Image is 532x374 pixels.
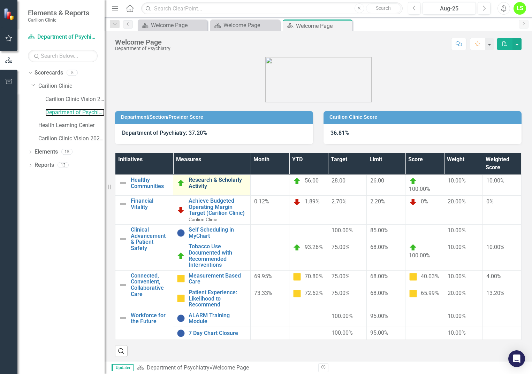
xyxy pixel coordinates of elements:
img: Caution [177,294,185,303]
small: Carilion Clinic [28,17,89,23]
span: 100.00% [409,186,430,192]
span: 69.95% [254,273,272,280]
td: Double-Click to Edit Right Click for Context Menu [115,310,173,340]
a: Department of Psychiatry [147,364,210,371]
span: 85.00% [370,227,388,234]
span: 10.00% [448,244,466,250]
a: Welcome Page [139,21,206,30]
span: 70.80% [305,273,323,280]
span: 10.00% [448,313,466,319]
a: Scorecards [35,69,63,77]
a: Self Scheduling in MyChart [189,227,247,239]
span: Elements & Reports [28,9,89,17]
span: Updater [112,364,134,371]
span: 95.00% [370,313,388,319]
a: Reports [35,161,54,169]
strong: 36.81% [330,130,349,136]
img: Caution [177,274,185,283]
a: Clinical Advancement & Patient Safety [131,227,169,251]
span: 10.00% [486,177,504,184]
span: 0% [486,198,494,205]
img: Not Defined [119,179,127,187]
img: On Target [409,177,417,185]
span: 2.20% [370,198,385,205]
img: Caution [293,289,301,298]
a: Measurement Based Care [189,273,247,285]
img: Not Defined [119,200,127,208]
input: Search ClearPoint... [141,2,402,15]
a: Elements [35,148,58,156]
a: 7 Day Chart Closure [189,330,247,336]
span: 75.00% [332,244,350,250]
span: 1.89% [305,198,320,205]
span: 72.62% [305,290,323,296]
span: 75.00% [332,290,350,296]
span: 65.99% [421,290,439,296]
a: Health Learning Center [38,122,105,130]
td: Double-Click to Edit Right Click for Context Menu [173,327,251,340]
h3: Department/Section/Provider Score [121,115,310,120]
span: 100.00% [332,227,353,234]
div: Aug-25 [425,5,473,13]
span: 10.00% [448,273,466,280]
input: Search Below... [28,50,98,62]
span: 20.00% [448,198,466,205]
div: Welcome Page [115,38,170,46]
button: Aug-25 [423,2,476,15]
span: 0% [421,198,428,205]
a: Department of Psychiatry [45,109,105,117]
span: 10.00% [448,329,466,336]
div: Department of Psychiatry [115,46,170,51]
span: 100.00% [409,252,430,259]
a: Department of Psychiatry [28,33,98,41]
span: 10.00% [448,227,466,234]
a: Welcome Page [212,21,278,30]
img: Not Defined [119,235,127,243]
span: 93.26% [305,244,323,251]
img: Not Defined [119,281,127,289]
img: On Target [177,252,185,260]
a: Patient Experience: Likelihood to Recommend [189,289,247,308]
img: On Target [409,243,417,252]
span: 100.00% [332,313,353,319]
td: Double-Click to Edit Right Click for Context Menu [173,175,251,196]
div: 5 [67,70,78,76]
img: Below Plan [293,198,301,206]
td: Double-Click to Edit Right Click for Context Menu [173,225,251,241]
td: Double-Click to Edit Right Click for Context Menu [115,270,173,310]
span: 0.12% [254,198,269,205]
a: ALARM Training Module [189,312,247,325]
td: Double-Click to Edit Right Click for Context Menu [173,241,251,270]
span: 4.00% [486,273,501,280]
img: ClearPoint Strategy [3,8,16,20]
div: LS [514,2,526,15]
img: On Target [293,243,301,252]
div: 13 [58,162,69,168]
img: No Information [177,229,185,237]
span: 10.00% [486,244,504,250]
td: Double-Click to Edit Right Click for Context Menu [115,225,173,271]
span: Carilion Clinic [189,217,217,222]
div: Open Intercom Messenger [508,350,525,367]
span: 75.00% [332,273,350,280]
img: No Information [177,329,185,337]
h3: Carilion Clinic Score [329,115,518,120]
img: Caution [409,289,417,298]
a: Healthy Communities [131,177,169,189]
span: 56.00 [305,177,319,184]
span: 68.00% [370,244,388,250]
img: Below Plan [409,198,417,206]
div: Welcome Page [223,21,278,30]
td: Double-Click to Edit Right Click for Context Menu [173,310,251,327]
td: Double-Click to Edit Right Click for Context Menu [173,287,251,310]
button: Search [366,3,401,13]
span: 100.00% [332,329,353,336]
td: Double-Click to Edit Right Click for Context Menu [115,175,173,196]
div: Welcome Page [296,22,351,30]
td: Double-Click to Edit Right Click for Context Menu [173,195,251,224]
a: Carilion Clinic Vision 2025 Scorecard [45,95,105,103]
a: Tobacco Use Documented with Recommended Interventions [189,243,247,268]
span: 26.00 [370,177,384,184]
div: Welcome Page [151,21,206,30]
img: Not Defined [119,314,127,322]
